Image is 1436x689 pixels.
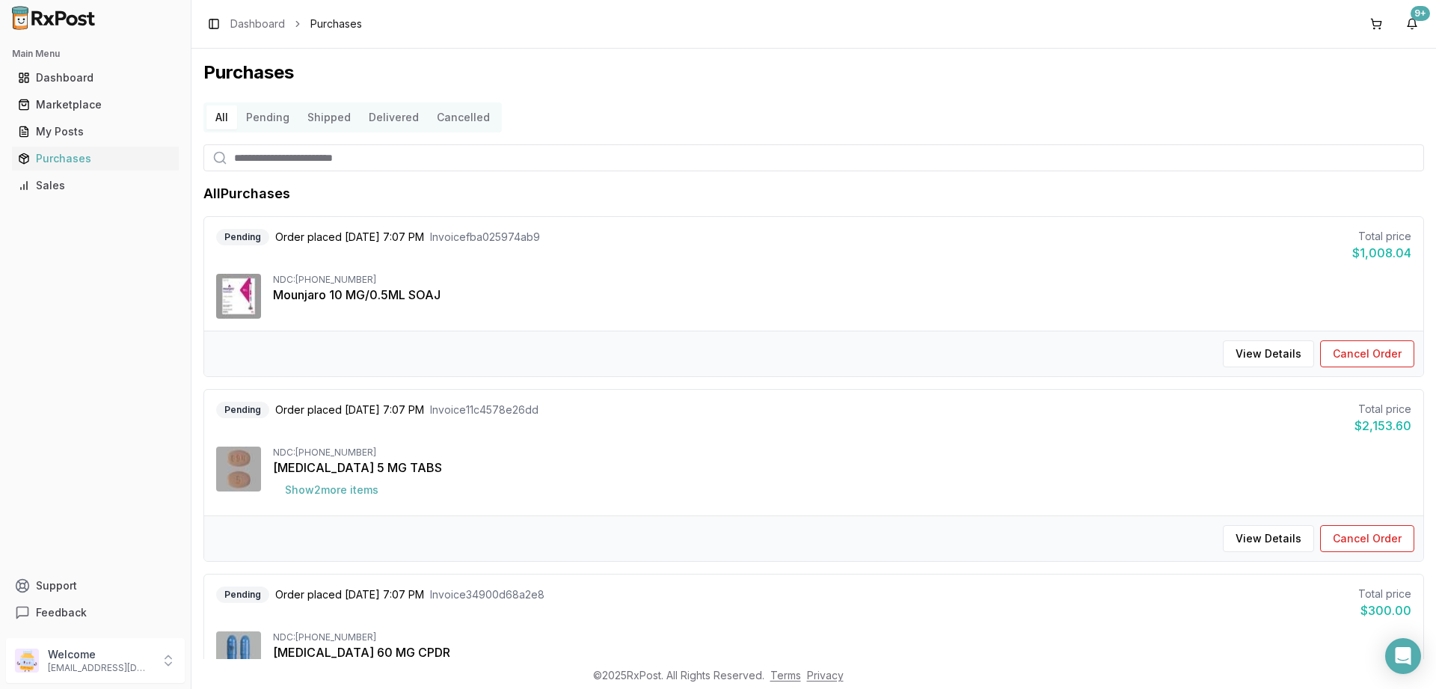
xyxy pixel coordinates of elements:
button: Shipped [298,105,360,129]
h1: All Purchases [203,183,290,204]
button: My Posts [6,120,185,144]
button: Show2more items [273,477,390,503]
p: Welcome [48,647,152,662]
div: Mounjaro 10 MG/0.5ML SOAJ [273,286,1411,304]
button: Support [6,572,185,599]
button: 9+ [1400,12,1424,36]
button: View Details [1223,340,1314,367]
div: Dashboard [18,70,173,85]
span: Order placed [DATE] 7:07 PM [275,587,424,602]
div: My Posts [18,124,173,139]
span: Purchases [310,16,362,31]
div: Pending [216,587,269,603]
span: Invoice 34900d68a2e8 [430,587,544,602]
div: Total price [1354,402,1411,417]
span: Feedback [36,605,87,620]
div: NDC: [PHONE_NUMBER] [273,447,1411,459]
a: My Posts [12,118,179,145]
button: All [206,105,237,129]
button: Pending [237,105,298,129]
a: Marketplace [12,91,179,118]
button: Cancelled [428,105,499,129]
span: Order placed [DATE] 7:07 PM [275,402,424,417]
a: Privacy [807,669,844,682]
h1: Purchases [203,61,1424,85]
a: Terms [770,669,801,682]
div: [MEDICAL_DATA] 60 MG CPDR [273,643,1411,661]
div: Total price [1358,587,1411,601]
p: [EMAIL_ADDRESS][DOMAIN_NAME] [48,662,152,674]
div: NDC: [PHONE_NUMBER] [273,274,1411,286]
div: [MEDICAL_DATA] 5 MG TABS [273,459,1411,477]
button: Purchases [6,147,185,171]
span: Invoice fba025974ab9 [430,230,540,245]
div: $300.00 [1358,601,1411,619]
div: Marketplace [18,97,173,112]
button: Marketplace [6,93,185,117]
div: $2,153.60 [1354,417,1411,435]
div: 9+ [1411,6,1430,21]
img: Eliquis 5 MG TABS [216,447,261,492]
div: Total price [1352,229,1411,244]
h2: Main Menu [12,48,179,60]
div: Open Intercom Messenger [1385,638,1421,674]
div: $1,008.04 [1352,244,1411,262]
div: NDC: [PHONE_NUMBER] [273,631,1411,643]
img: Dexilant 60 MG CPDR [216,631,261,676]
img: User avatar [15,649,39,673]
span: Invoice 11c4578e26dd [430,402,538,417]
a: Dashboard [12,64,179,91]
a: Sales [12,172,179,199]
div: Pending [216,229,269,245]
button: Sales [6,174,185,197]
button: Dashboard [6,66,185,90]
div: Purchases [18,151,173,166]
button: View Details [1223,525,1314,552]
button: Cancel Order [1320,525,1414,552]
nav: breadcrumb [230,16,362,31]
button: Feedback [6,599,185,626]
button: Delivered [360,105,428,129]
div: Sales [18,178,173,193]
div: Pending [216,402,269,418]
span: Order placed [DATE] 7:07 PM [275,230,424,245]
a: Dashboard [230,16,285,31]
a: Purchases [12,145,179,172]
button: Cancel Order [1320,340,1414,367]
img: RxPost Logo [6,6,102,30]
img: Mounjaro 10 MG/0.5ML SOAJ [216,274,261,319]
